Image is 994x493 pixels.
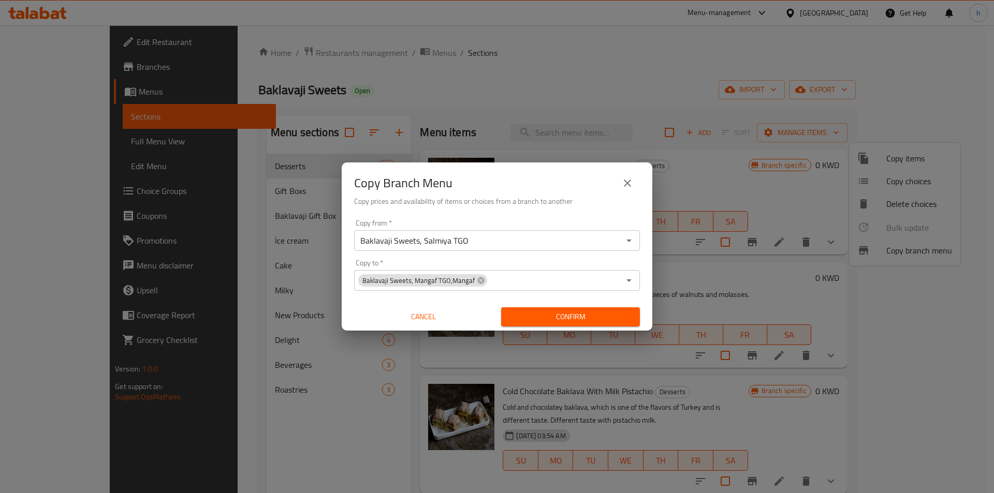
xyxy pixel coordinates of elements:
h6: Copy prices and availability of items or choices from a branch to another [354,196,640,207]
div: Baklavaji Sweets, Mangaf TGO,Mangaf [358,274,487,287]
h2: Copy Branch Menu [354,175,452,191]
span: Baklavaji Sweets, Mangaf TGO,Mangaf [358,276,479,286]
span: Confirm [509,310,632,323]
button: Open [622,273,636,288]
button: Cancel [354,307,493,326]
button: close [615,171,640,196]
button: Open [622,233,636,248]
span: Cancel [358,310,489,323]
button: Confirm [501,307,640,326]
